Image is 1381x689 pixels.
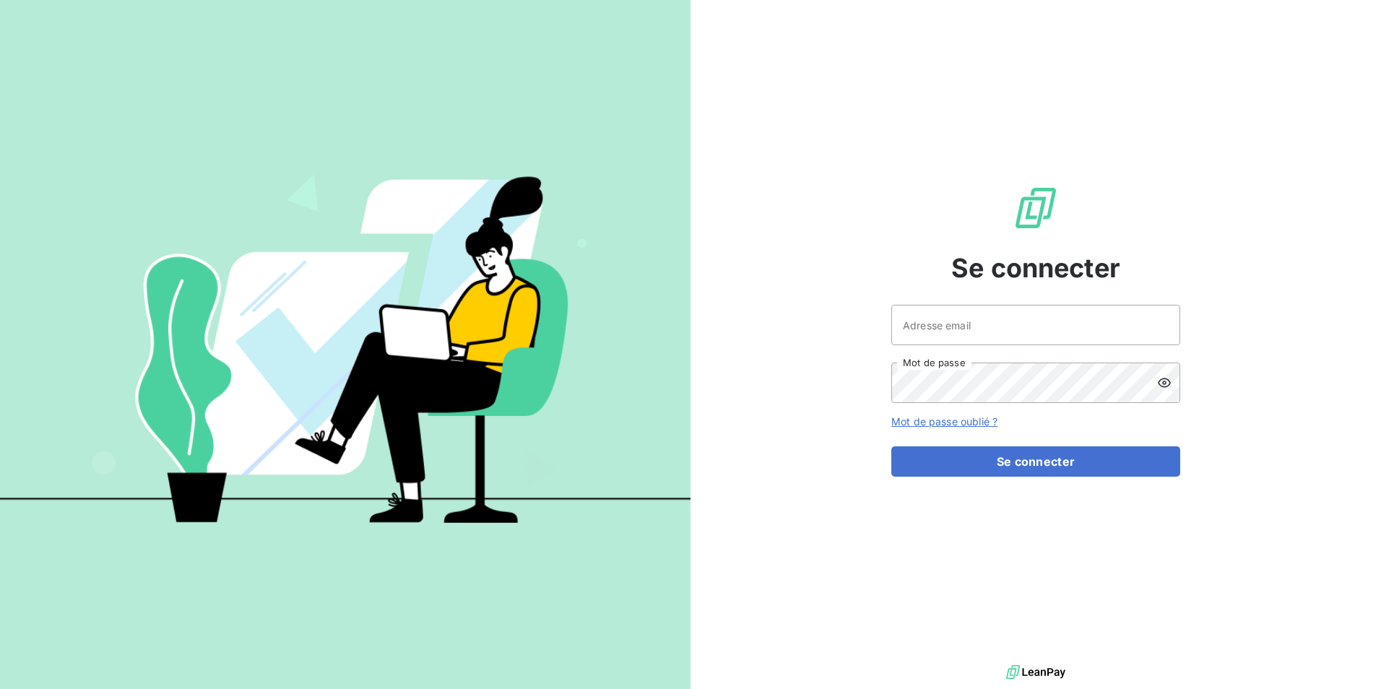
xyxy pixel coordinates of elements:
[891,446,1180,477] button: Se connecter
[891,305,1180,345] input: placeholder
[1013,185,1059,231] img: Logo LeanPay
[951,248,1120,287] span: Se connecter
[1006,662,1065,683] img: logo
[891,415,997,428] a: Mot de passe oublié ?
